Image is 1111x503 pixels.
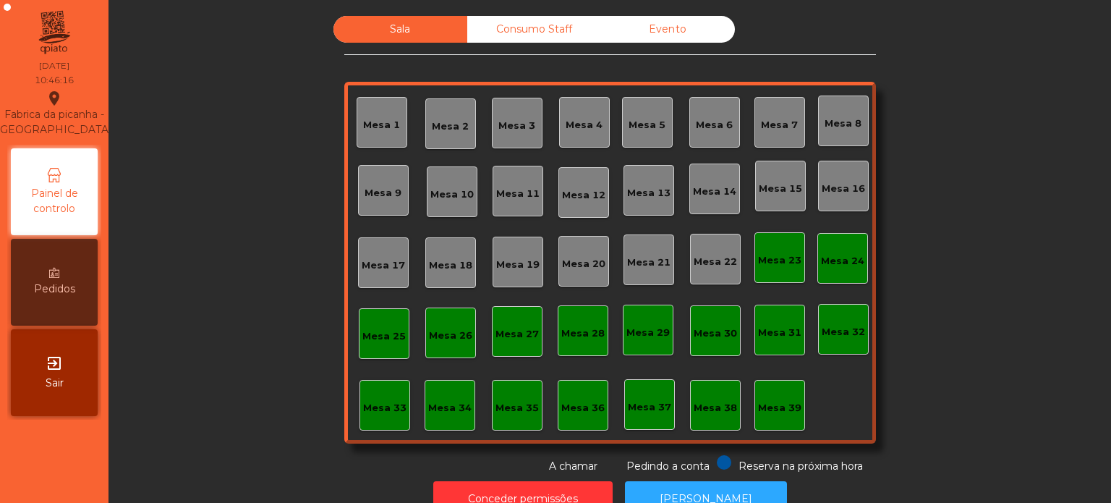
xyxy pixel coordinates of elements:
div: Mesa 39 [758,401,801,415]
div: Mesa 27 [495,327,539,342]
div: Mesa 4 [566,118,603,132]
div: Mesa 18 [429,258,472,273]
div: Consumo Staff [467,16,601,43]
div: Mesa 10 [430,187,474,202]
span: Reserva na próxima hora [738,460,863,473]
div: [DATE] [39,59,69,72]
div: Mesa 34 [428,401,472,415]
div: Mesa 15 [759,182,802,196]
div: Mesa 14 [693,185,736,199]
div: Mesa 21 [627,255,671,270]
div: Mesa 19 [496,258,540,272]
div: Mesa 24 [821,254,864,269]
span: A chamar [549,460,597,473]
div: Sala [333,16,467,43]
div: Mesa 35 [495,401,539,415]
div: Mesa 31 [758,326,801,340]
div: Mesa 6 [696,118,733,132]
div: Mesa 33 [363,401,406,415]
div: Mesa 32 [822,325,865,339]
img: qpiato [36,7,72,58]
div: Mesa 20 [562,257,605,271]
div: Mesa 3 [498,119,535,133]
div: Mesa 22 [694,255,737,269]
div: Evento [601,16,735,43]
span: Pedidos [34,282,75,297]
div: Mesa 29 [626,326,670,340]
div: Mesa 8 [825,117,861,131]
div: Mesa 26 [429,329,472,343]
div: Mesa 28 [561,326,605,341]
span: Pedindo a conta [626,460,710,473]
div: Mesa 37 [628,400,671,415]
div: Mesa 9 [365,186,401,200]
div: Mesa 17 [362,258,405,273]
div: Mesa 38 [694,401,737,415]
div: Mesa 1 [363,118,400,132]
div: Mesa 13 [627,186,671,200]
div: Mesa 5 [629,118,665,132]
div: Mesa 16 [822,182,865,196]
div: Mesa 11 [496,187,540,201]
span: Sair [46,376,64,391]
i: exit_to_app [46,355,63,372]
i: location_on [46,90,63,107]
span: Painel de controlo [14,186,94,216]
div: Mesa 2 [432,119,469,134]
div: Mesa 7 [761,118,798,132]
div: Mesa 30 [694,326,737,341]
div: Mesa 25 [362,329,406,344]
div: Mesa 36 [561,401,605,415]
div: 10:46:16 [35,74,74,87]
div: Mesa 23 [758,253,801,268]
div: Mesa 12 [562,188,605,203]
